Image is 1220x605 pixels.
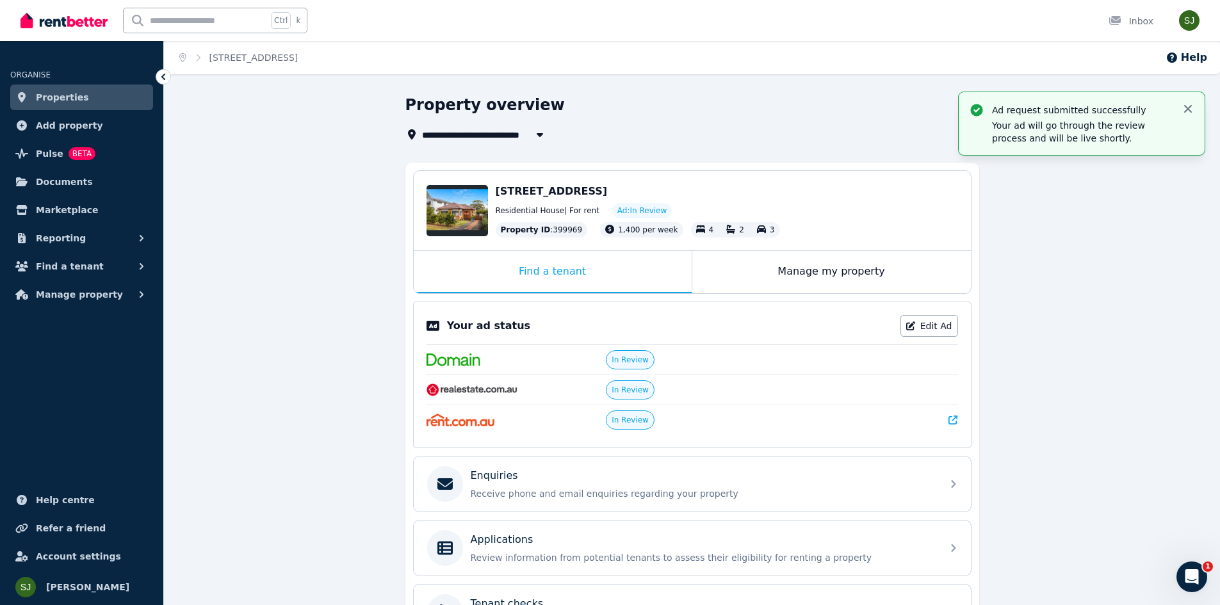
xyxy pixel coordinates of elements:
a: Help centre [10,487,153,513]
span: 2 [739,225,744,234]
img: Domain.com.au [427,353,480,366]
span: Documents [36,174,93,190]
div: : 399969 [496,222,588,238]
a: [STREET_ADDRESS] [209,52,298,63]
a: Properties [10,85,153,110]
span: Properties [36,90,89,105]
span: 4 [709,225,714,234]
span: Help centre [36,492,95,508]
img: Rent.com.au [427,414,495,426]
span: Reporting [36,230,86,246]
button: Find a tenant [10,254,153,279]
span: Marketplace [36,202,98,218]
img: RentBetter [20,11,108,30]
a: PulseBETA [10,141,153,166]
span: Add property [36,118,103,133]
p: Ad request submitted successfully [992,104,1171,117]
h1: Property overview [405,95,565,115]
span: Property ID [501,225,551,235]
a: ApplicationsReview information from potential tenants to assess their eligibility for renting a p... [414,520,971,576]
div: Manage my property [692,251,971,293]
span: Find a tenant [36,259,104,274]
p: Review information from potential tenants to assess their eligibility for renting a property [471,551,934,564]
a: Edit Ad [900,315,958,337]
p: Applications [471,532,533,547]
button: Reporting [10,225,153,251]
iframe: Intercom live chat [1176,561,1207,592]
span: Ad: In Review [617,206,667,216]
img: shawn jacobs [15,577,36,597]
span: In Review [612,385,649,395]
span: Ctrl [271,12,291,29]
span: Refer a friend [36,520,106,536]
span: Pulse [36,146,63,161]
a: Refer a friend [10,515,153,541]
p: Your ad will go through the review process and will be live shortly. [992,119,1171,145]
p: Your ad status [447,318,530,334]
img: shawn jacobs [1179,10,1200,31]
span: [STREET_ADDRESS] [496,185,608,197]
span: Residential House | For rent [496,206,599,216]
span: 3 [770,225,775,234]
div: Inbox [1109,15,1153,28]
a: Documents [10,169,153,195]
span: ORGANISE [10,70,51,79]
button: Help [1166,50,1207,65]
button: Manage property [10,282,153,307]
nav: Breadcrumb [164,41,313,74]
span: [PERSON_NAME] [46,579,129,595]
span: 1,400 per week [618,225,678,234]
a: Account settings [10,544,153,569]
a: Add property [10,113,153,138]
span: k [296,15,300,26]
p: Receive phone and email enquiries regarding your property [471,487,934,500]
span: Account settings [36,549,121,564]
span: BETA [69,147,95,160]
span: In Review [612,355,649,365]
a: EnquiriesReceive phone and email enquiries regarding your property [414,456,971,512]
span: 1 [1203,561,1213,572]
img: RealEstate.com.au [427,383,518,396]
span: Manage property [36,287,123,302]
div: Find a tenant [414,251,692,293]
a: Marketplace [10,197,153,223]
span: In Review [612,415,649,425]
p: Enquiries [471,468,518,483]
